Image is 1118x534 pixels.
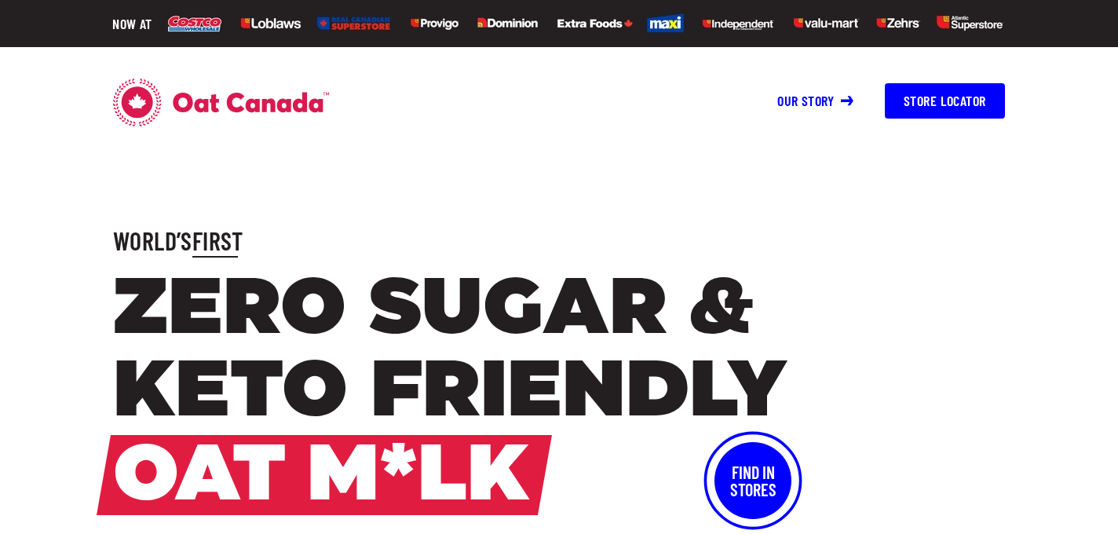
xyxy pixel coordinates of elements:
button: Store Locator [885,83,1005,119]
a: Our story [777,92,853,109]
span: Oat M*lk [113,435,529,515]
h1: Zero Sugar & Keto Friendly [113,270,1005,519]
h3: World’s [113,224,1005,258]
span: First [192,225,243,255]
button: Find InStores [714,442,791,519]
h4: NOW AT [112,14,152,33]
a: Store Locator [869,93,1005,109]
